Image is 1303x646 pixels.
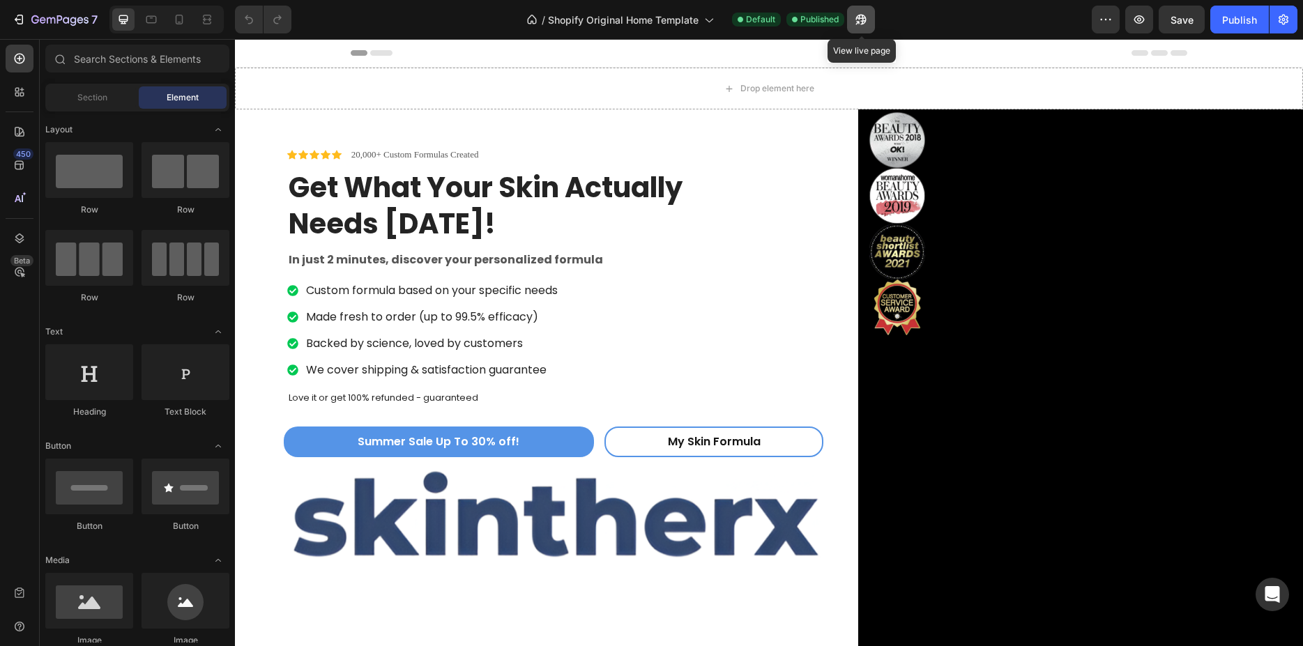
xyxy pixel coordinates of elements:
p: We cover shipping & satisfaction guarantee [71,323,323,339]
button: <p>My Skin Formula</p> [369,387,588,419]
button: 7 [6,6,104,33]
span: Section [77,91,107,104]
h2: Get What Your Skin Actually Needs [DATE]! [52,129,592,204]
span: Catalog [418,43,463,56]
div: Row [45,203,133,216]
a: SkinTherx [243,35,345,65]
div: Row [142,291,229,304]
a: Contact [472,34,535,65]
span: [GEOGRAPHIC_DATA] | SGD $ [772,43,931,58]
span: Toggle open [207,549,229,571]
span: Media [45,554,70,567]
button: [GEOGRAPHIC_DATA] | SGD $ [756,31,961,68]
div: Button [142,520,229,532]
img: SkinTherx [249,40,340,59]
span: Button [45,440,71,452]
p: Custom formula based on your specific needs [71,243,323,260]
img: Alt Image [634,185,690,240]
div: Text Block [142,406,229,418]
div: Publish [1222,13,1257,27]
span: Toggle open [207,321,229,343]
span: Save [1171,14,1194,26]
div: Undo/Redo [235,6,291,33]
span: / [542,13,545,27]
p: 7 [91,11,98,28]
div: Drop element here [505,44,579,55]
p: Backed by science, loved by customers [71,296,323,313]
span: Default [746,13,775,26]
iframe: Design area [235,39,1303,646]
span: Text [45,325,63,338]
a: Track Order [535,34,617,65]
span: Shopify Original Home Template [548,13,699,27]
img: Alt Image [634,73,690,129]
div: Button [45,520,133,532]
span: Track Order [544,43,608,56]
div: Row [142,203,229,216]
span: Published [800,13,839,26]
img: Alt Image [634,240,690,296]
span: Contact [481,43,526,56]
a: Home [360,34,410,65]
img: gempages_579183051741856561-362b9291-2de1-4028-82f3-d660957d865b.png [52,429,592,526]
input: Search Sections & Elements [45,45,229,72]
p: In just 2 minutes, discover your personalized formula [54,214,590,229]
img: Alt Image [634,129,690,185]
p: Summer Sale Up To 30% off! [123,396,284,410]
button: <p>Summer Sale Up To 30% off!&nbsp;</p> [49,387,359,419]
div: Open Intercom Messenger [1256,578,1289,611]
button: Publish [1210,6,1269,33]
span: 100% Money-Back Guarantee [569,7,733,21]
summary: Search [961,33,993,66]
div: Row [45,291,133,304]
div: Heading [45,406,133,418]
p: 20,000+ Custom Formulas Created [116,110,244,122]
a: Catalog [410,34,473,65]
span: Element [167,91,199,104]
span: Toggle open [207,435,229,457]
p: Made fresh to order (up to 99.5% efficacy) [71,270,323,286]
div: Beta [10,255,33,266]
span: Home [368,43,401,56]
p: Love it or get 100% refunded - guaranteed [54,353,590,365]
div: 450 [13,148,33,160]
span: Layout [45,123,73,136]
p: My Skin Formula [433,396,526,410]
span: Toggle open [207,118,229,141]
button: Save [1159,6,1205,33]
